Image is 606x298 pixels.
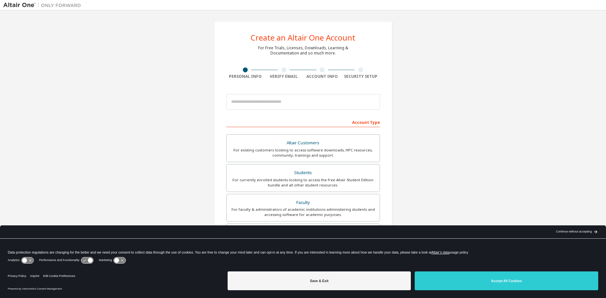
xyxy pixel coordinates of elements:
[251,34,355,42] div: Create an Altair One Account
[226,117,380,127] div: Account Type
[231,177,376,188] div: For currently enrolled students looking to access the free Altair Student Edition bundle and all ...
[226,74,265,79] div: Personal Info
[258,45,348,56] div: For Free Trials, Licenses, Downloads, Learning & Documentation and so much more.
[231,168,376,177] div: Students
[231,198,376,207] div: Faculty
[265,74,303,79] div: Verify Email
[341,74,380,79] div: Security Setup
[231,207,376,217] div: For faculty & administrators of academic institutions administering students and accessing softwa...
[3,2,84,8] img: Altair One
[303,74,342,79] div: Account Info
[231,148,376,158] div: For existing customers looking to access software downloads, HPC resources, community, trainings ...
[231,138,376,148] div: Altair Customers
